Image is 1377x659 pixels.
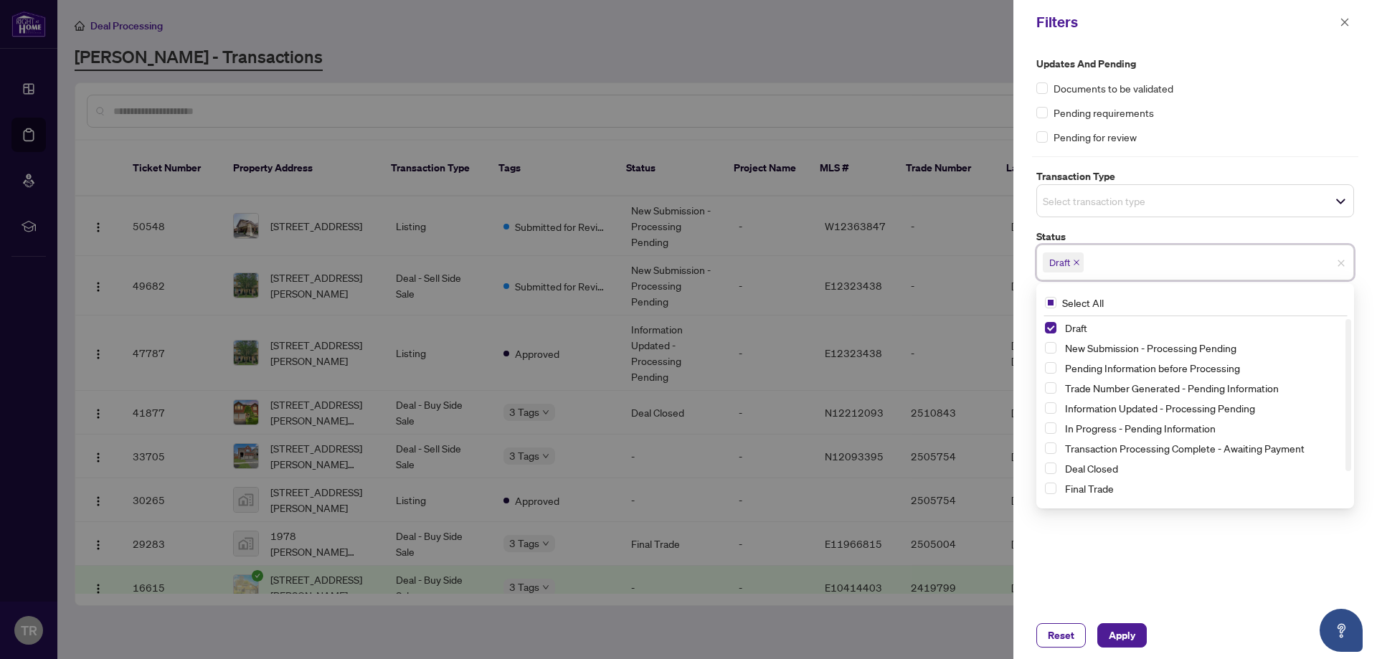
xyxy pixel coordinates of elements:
[1059,500,1345,517] span: Deal Fell Through - Pending Information
[1065,321,1087,334] span: Draft
[1045,342,1056,354] span: Select New Submission - Processing Pending
[1036,169,1354,184] label: Transaction Type
[1065,341,1236,354] span: New Submission - Processing Pending
[1045,382,1056,394] span: Select Trade Number Generated - Pending Information
[1045,463,1056,474] span: Select Deal Closed
[1065,361,1240,374] span: Pending Information before Processing
[1065,502,1242,515] span: Deal Fell Through - Pending Information
[1059,399,1345,417] span: Information Updated - Processing Pending
[1059,339,1345,356] span: New Submission - Processing Pending
[1109,624,1135,647] span: Apply
[1320,609,1363,652] button: Open asap
[1054,129,1137,145] span: Pending for review
[1059,460,1345,477] span: Deal Closed
[1054,105,1154,120] span: Pending requirements
[1065,442,1305,455] span: Transaction Processing Complete - Awaiting Payment
[1054,80,1173,96] span: Documents to be validated
[1340,17,1350,27] span: close
[1065,482,1114,495] span: Final Trade
[1065,462,1118,475] span: Deal Closed
[1097,623,1147,648] button: Apply
[1045,362,1056,374] span: Select Pending Information before Processing
[1045,483,1056,494] span: Select Final Trade
[1045,402,1056,414] span: Select Information Updated - Processing Pending
[1045,442,1056,454] span: Select Transaction Processing Complete - Awaiting Payment
[1065,402,1255,414] span: Information Updated - Processing Pending
[1059,359,1345,376] span: Pending Information before Processing
[1036,11,1335,33] div: Filters
[1043,252,1084,272] span: Draft
[1036,623,1086,648] button: Reset
[1045,422,1056,434] span: Select In Progress - Pending Information
[1036,229,1354,245] label: Status
[1059,319,1345,336] span: Draft
[1059,440,1345,457] span: Transaction Processing Complete - Awaiting Payment
[1065,422,1216,435] span: In Progress - Pending Information
[1059,379,1345,397] span: Trade Number Generated - Pending Information
[1059,419,1345,437] span: In Progress - Pending Information
[1065,381,1279,394] span: Trade Number Generated - Pending Information
[1073,259,1080,266] span: close
[1048,624,1074,647] span: Reset
[1036,56,1354,72] label: Updates and Pending
[1337,259,1345,267] span: close
[1049,255,1070,270] span: Draft
[1059,480,1345,497] span: Final Trade
[1056,295,1109,310] span: Select All
[1045,322,1056,333] span: Select Draft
